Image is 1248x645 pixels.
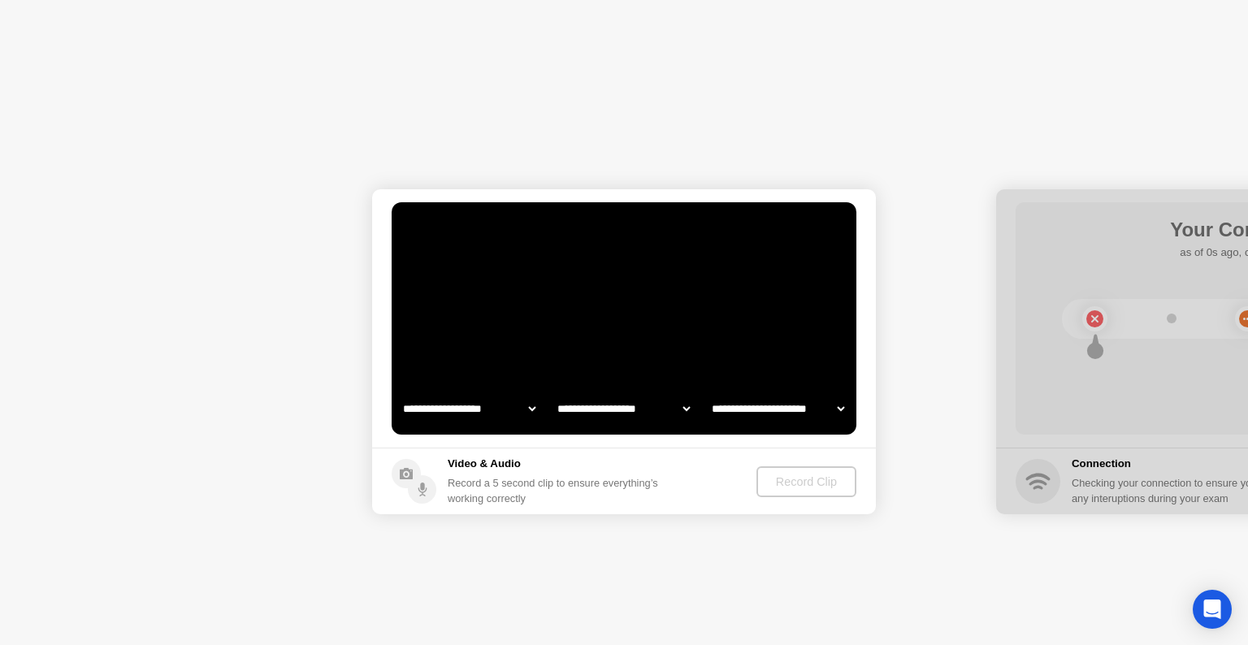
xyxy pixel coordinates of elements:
select: Available microphones [708,392,847,425]
div: Record a 5 second clip to ensure everything’s working correctly [448,475,665,506]
div: Record Clip [763,475,850,488]
h5: Video & Audio [448,456,665,472]
select: Available speakers [554,392,693,425]
div: Open Intercom Messenger [1193,590,1232,629]
select: Available cameras [400,392,539,425]
button: Record Clip [756,466,856,497]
